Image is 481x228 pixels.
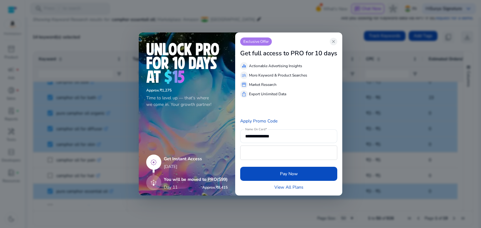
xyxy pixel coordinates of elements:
mat-label: Name On Card [245,127,265,131]
span: ios_share [241,92,246,97]
span: manage_search [241,73,246,78]
p: Exclusive Offer [240,37,272,46]
span: Approx. [146,88,160,93]
h3: Get full access to PRO for [240,50,313,57]
a: View All Plans [274,184,303,191]
span: ($99) [217,176,228,182]
iframe: Secure payment input frame [244,146,334,159]
h3: 10 days [315,50,337,57]
span: Pay Now [280,171,298,177]
p: Market Research [249,82,277,87]
span: Approx. [202,185,216,190]
span: storefront [241,82,246,87]
span: close [331,39,336,44]
h6: ₹8,415 [202,185,228,190]
h5: You will be moved to PRO [164,177,228,182]
p: Day 11 [164,184,178,191]
p: Time to level up — that's where we come in. Your growth partner! [146,95,228,108]
h5: Get Instant Access [164,156,228,162]
h6: ₹1,275 [146,88,228,92]
p: [DATE] [164,163,228,170]
p: More Keyword & Product Searches [249,72,307,78]
p: Export Unlimited Data [249,91,286,97]
button: Pay Now [240,167,337,181]
a: Apply Promo Code [240,118,277,124]
span: equalizer [241,63,246,68]
p: Actionable Advertising Insights [249,63,302,69]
